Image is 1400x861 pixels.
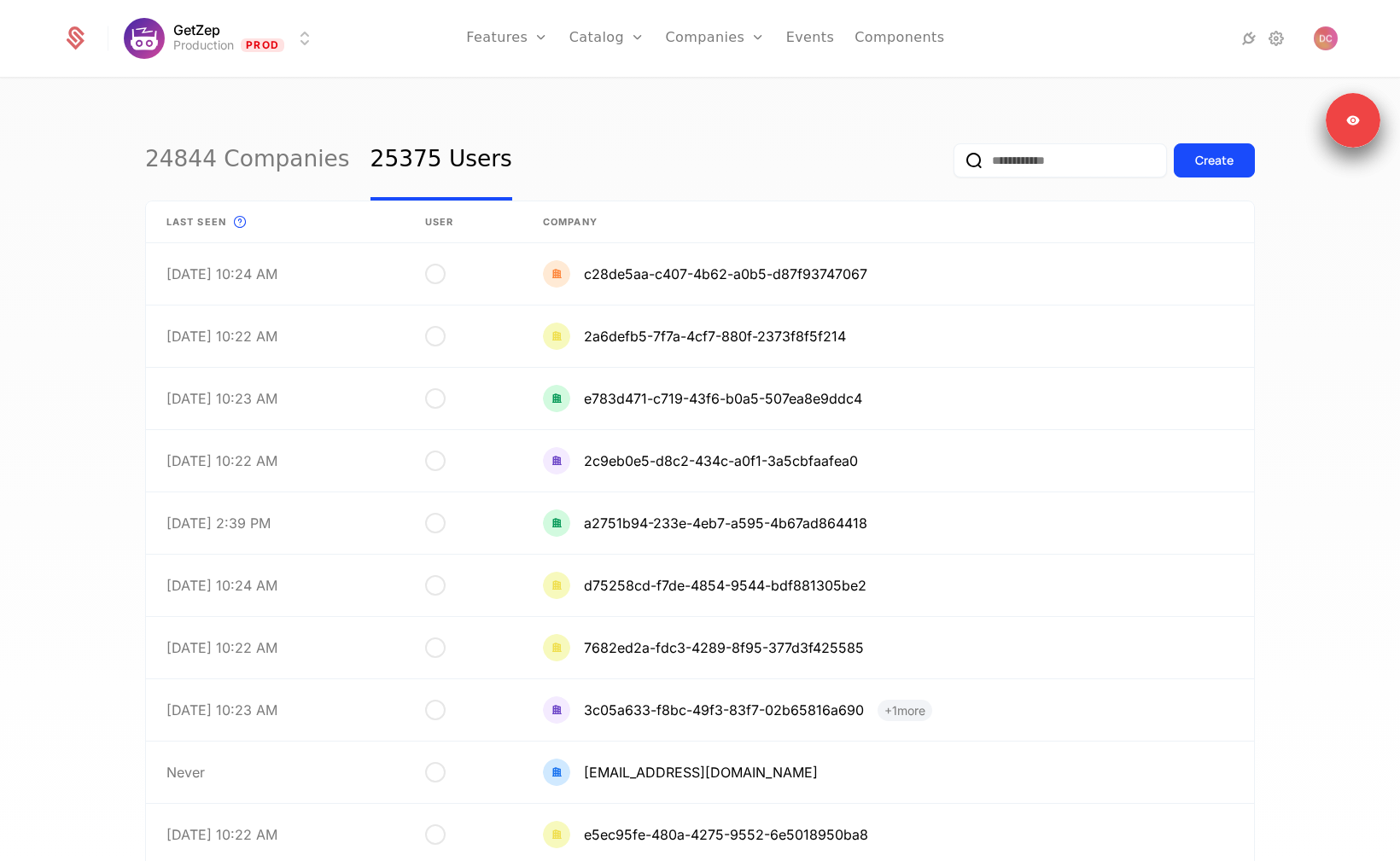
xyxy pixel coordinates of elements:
[124,18,165,59] img: GetZep
[1195,152,1234,169] div: Create
[173,37,234,54] div: Production
[405,201,522,243] th: User
[1174,143,1255,177] button: Create
[241,38,284,52] span: Prod
[1314,26,1338,50] img: Daniel Chalef
[173,23,220,37] span: GetZep
[166,215,226,230] span: Last seen
[1239,28,1259,49] a: Integrations
[370,120,512,201] a: 25375 Users
[129,20,315,57] button: Select environment
[522,201,1254,243] th: Company
[145,120,350,201] a: 24844 Companies
[1266,28,1286,49] a: Settings
[1314,26,1338,50] button: Open user button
